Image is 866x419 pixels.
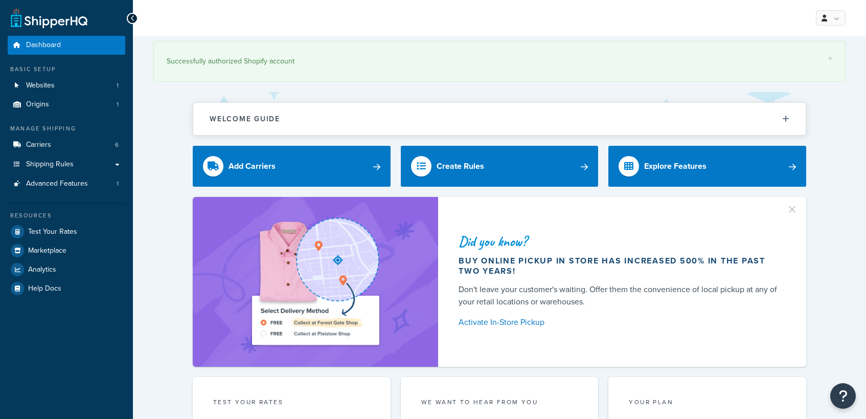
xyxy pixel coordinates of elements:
[8,124,125,133] div: Manage Shipping
[421,398,578,407] p: we want to hear from you
[28,228,77,236] span: Test Your Rates
[8,174,125,193] li: Advanced Features
[459,315,782,329] a: Activate In-Store Pickup
[26,160,74,169] span: Shipping Rules
[26,141,51,149] span: Carriers
[8,155,125,174] a: Shipping Rules
[828,54,832,62] a: ×
[223,212,408,351] img: ad-shirt-map-b0359fc47e01cab431d101c4b569394f6a03f54285957d908178d52f29eb9668.png
[459,256,782,276] div: Buy online pickup in store has increased 500% in the past two years!
[26,41,61,50] span: Dashboard
[26,81,55,90] span: Websites
[115,141,119,149] span: 6
[28,284,61,293] span: Help Docs
[167,54,832,69] div: Successfully authorized Shopify account
[8,223,125,241] a: Test Your Rates
[26,180,88,188] span: Advanced Features
[8,95,125,114] li: Origins
[28,247,66,255] span: Marketplace
[229,159,276,173] div: Add Carriers
[459,234,782,249] div: Did you know?
[193,103,806,135] button: Welcome Guide
[459,283,782,308] div: Don't leave your customer's waiting. Offer them the convenience of local pickup at any of your re...
[8,136,125,155] li: Carriers
[117,100,119,109] span: 1
[437,159,484,173] div: Create Rules
[608,146,806,187] a: Explore Features
[830,383,856,409] button: Open Resource Center
[401,146,599,187] a: Create Rules
[8,36,125,55] a: Dashboard
[8,136,125,155] a: Carriers6
[117,81,119,90] span: 1
[8,211,125,220] div: Resources
[8,95,125,114] a: Origins1
[8,76,125,95] a: Websites1
[28,266,56,274] span: Analytics
[629,398,786,409] div: Your Plan
[8,174,125,193] a: Advanced Features1
[26,100,49,109] span: Origins
[213,398,370,409] div: Test your rates
[117,180,119,188] span: 1
[8,241,125,260] a: Marketplace
[193,146,391,187] a: Add Carriers
[8,279,125,298] a: Help Docs
[644,159,707,173] div: Explore Features
[8,260,125,279] a: Analytics
[210,115,280,123] h2: Welcome Guide
[8,76,125,95] li: Websites
[8,65,125,74] div: Basic Setup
